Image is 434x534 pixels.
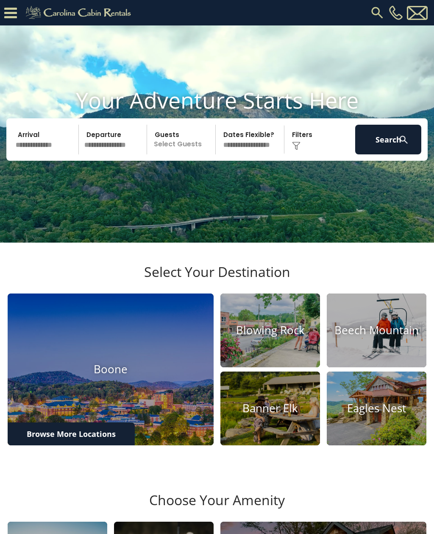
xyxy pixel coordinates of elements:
[6,264,428,294] h3: Select Your Destination
[292,142,300,150] img: filter--v1.png
[8,294,214,445] a: Boone
[150,125,215,154] p: Select Guests
[220,324,320,337] h4: Blowing Rock
[370,5,385,20] img: search-regular.svg
[6,87,428,113] h1: Your Adventure Starts Here
[6,492,428,522] h3: Choose Your Amenity
[220,294,320,367] a: Blowing Rock
[398,134,409,145] img: search-regular-white.png
[220,402,320,415] h4: Banner Elk
[355,125,421,154] button: Search
[387,6,405,20] a: [PHONE_NUMBER]
[327,402,426,415] h4: Eagles Nest
[8,363,214,376] h4: Boone
[21,4,138,21] img: Khaki-logo.png
[327,294,426,367] a: Beech Mountain
[8,422,135,445] a: Browse More Locations
[220,372,320,445] a: Banner Elk
[327,372,426,445] a: Eagles Nest
[327,324,426,337] h4: Beech Mountain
